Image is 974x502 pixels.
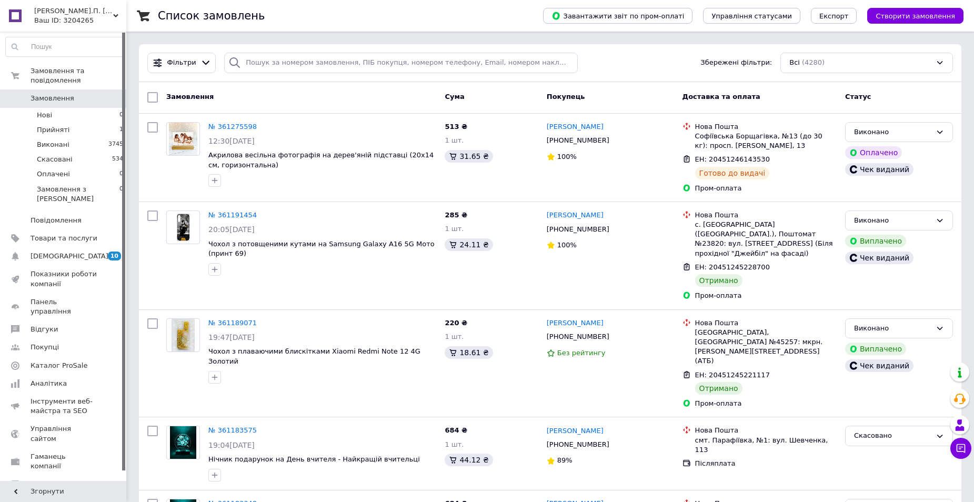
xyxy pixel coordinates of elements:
[845,235,906,247] div: Виплачено
[547,426,604,436] a: [PERSON_NAME]
[37,155,73,164] span: Скасовані
[208,333,255,342] span: 19:47[DATE]
[695,436,837,455] div: смт. Парафіївка, №1: вул. Шевченка, 113
[547,318,604,328] a: [PERSON_NAME]
[31,252,108,261] span: [DEMOGRAPHIC_DATA]
[695,371,770,379] span: ЕН: 20451245221117
[119,125,123,135] span: 1
[31,397,97,416] span: Інструменти веб-майстра та SEO
[545,134,611,147] div: [PHONE_NUMBER]
[31,66,126,85] span: Замовлення та повідомлення
[845,252,913,264] div: Чек виданий
[695,167,770,179] div: Готово до видачі
[695,122,837,132] div: Нова Пошта
[6,37,124,56] input: Пошук
[819,12,849,20] span: Експорт
[208,441,255,449] span: 19:04[DATE]
[208,211,257,219] a: № 361191454
[695,426,837,435] div: Нова Пошта
[682,93,760,101] span: Доставка та оплата
[37,111,52,120] span: Нові
[445,150,493,163] div: 31.65 ₴
[31,94,74,103] span: Замовлення
[119,185,123,204] span: 0
[854,215,931,226] div: Виконано
[172,319,195,352] img: Фото товару
[445,333,464,340] span: 1 шт.
[112,155,123,164] span: 534
[867,8,963,24] button: Створити замовлення
[789,58,800,68] span: Всі
[695,155,770,163] span: ЕН: 20451246143530
[445,426,467,434] span: 684 ₴
[557,241,577,249] span: 100%
[445,440,464,448] span: 1 шт.
[31,325,58,334] span: Відгуки
[208,151,434,169] span: Акрилова весільна фотографія на дерев'яній підставці (20х14 см, горизонтальна)
[545,330,611,344] div: [PHONE_NUMBER]
[845,163,913,176] div: Чек виданий
[171,211,196,244] img: Фото товару
[711,12,792,20] span: Управління статусами
[37,169,70,179] span: Оплачені
[208,225,255,234] span: 20:05[DATE]
[854,323,931,334] div: Виконано
[34,16,126,25] div: Ваш ID: 3204265
[208,137,255,145] span: 12:30[DATE]
[445,136,464,144] span: 1 шт.
[857,12,963,19] a: Створити замовлення
[119,169,123,179] span: 0
[811,8,857,24] button: Експорт
[547,210,604,220] a: [PERSON_NAME]
[695,328,837,366] div: [GEOGRAPHIC_DATA], [GEOGRAPHIC_DATA] №45257: мкрн. [PERSON_NAME][STREET_ADDRESS] (АТБ)
[208,455,420,463] a: Нічник подарунок на День вчителя - Найкращій вчительці
[695,291,837,300] div: Пром-оплата
[37,185,119,204] span: Замовлення з [PERSON_NAME]
[547,93,585,101] span: Покупець
[547,122,604,132] a: [PERSON_NAME]
[845,146,902,159] div: Оплачено
[108,140,123,149] span: 3745
[170,426,196,459] img: Фото товару
[543,8,692,24] button: Завантажити звіт по пром-оплаті
[31,379,67,388] span: Аналітика
[31,216,82,225] span: Повідомлення
[695,220,837,258] div: с. [GEOGRAPHIC_DATA] ([GEOGRAPHIC_DATA].), Поштомат №23820: вул. [STREET_ADDRESS] (Біля прохідної...
[208,240,435,258] a: Чохол з потовщеними кутами на Samsung Galaxy A16 5G Мото (принт 69)
[108,252,121,260] span: 10
[31,479,57,489] span: Маркет
[695,274,742,287] div: Отримано
[31,452,97,471] span: Гаманець компанії
[31,424,97,443] span: Управління сайтом
[37,125,69,135] span: Прийняті
[158,9,265,22] h1: Список замовлень
[445,123,467,130] span: 513 ₴
[695,382,742,395] div: Отримано
[703,8,800,24] button: Управління статусами
[854,430,931,441] div: Скасовано
[166,122,200,156] a: Фото товару
[551,11,684,21] span: Завантажити звіт по пром-оплаті
[445,211,467,219] span: 285 ₴
[445,319,467,327] span: 220 ₴
[545,438,611,451] div: [PHONE_NUMBER]
[695,184,837,193] div: Пром-оплата
[208,347,420,365] a: Чохол з плаваючими блискітками Xiaomi Redmi Note 12 4G Золотий
[31,343,59,352] span: Покупці
[557,349,606,357] span: Без рейтингу
[695,459,837,468] div: Післяплата
[166,93,214,101] span: Замовлення
[695,318,837,328] div: Нова Пошта
[169,123,197,155] img: Фото товару
[166,426,200,459] a: Фото товару
[695,399,837,408] div: Пром-оплата
[445,346,493,359] div: 18.61 ₴
[31,297,97,316] span: Панель управління
[545,223,611,236] div: [PHONE_NUMBER]
[445,225,464,233] span: 1 шт.
[31,234,97,243] span: Товари та послуги
[695,263,770,271] span: ЕН: 20451245228700
[950,438,971,459] button: Чат з покупцем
